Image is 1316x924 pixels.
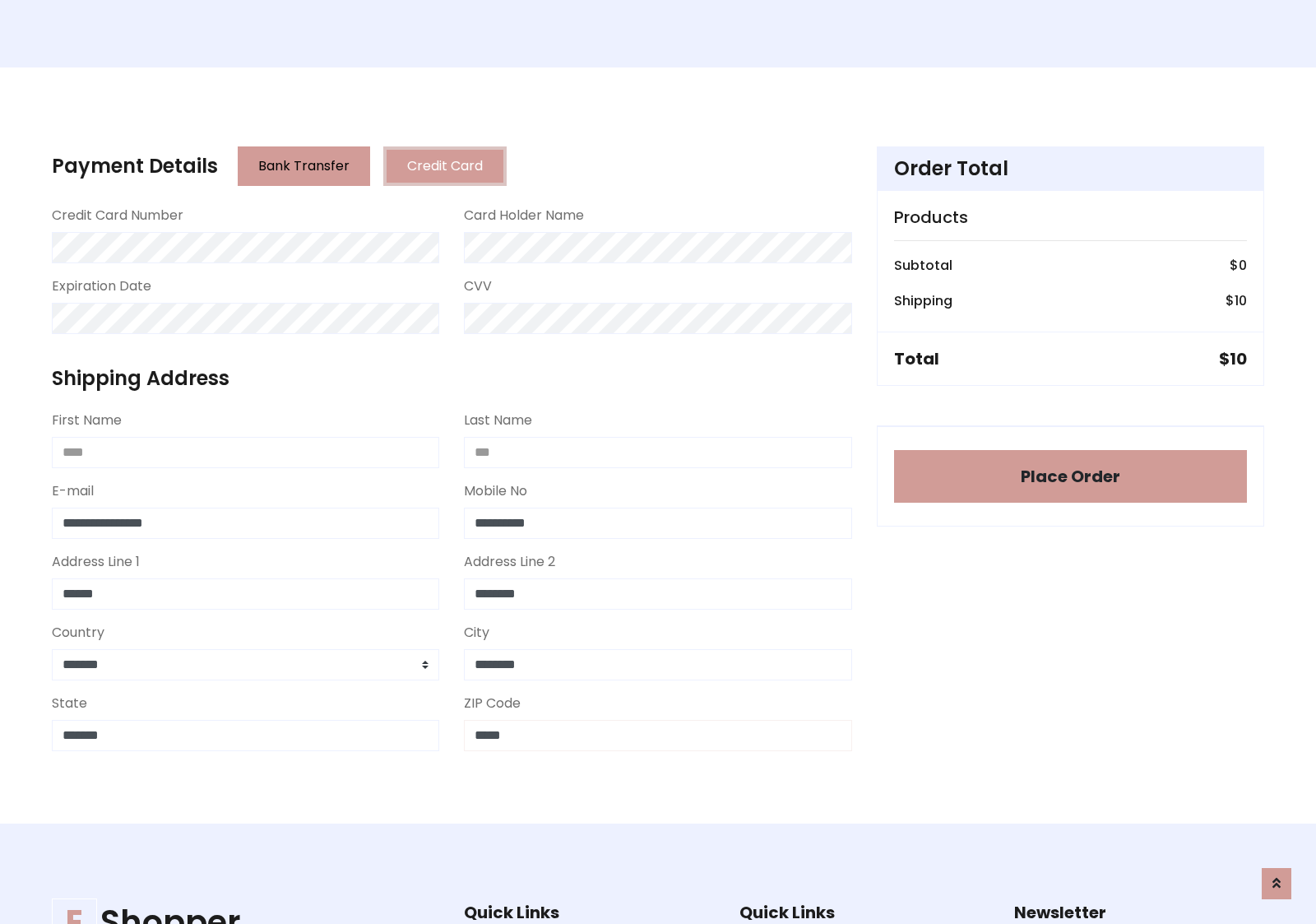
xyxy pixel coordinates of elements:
label: State [52,694,87,713]
h6: $ [1226,293,1247,309]
h5: Products [894,207,1247,227]
label: ZIP Code [464,694,521,713]
h4: Payment Details [52,155,218,179]
label: Card Holder Name [464,206,584,225]
h5: Total [894,349,939,369]
label: City [464,623,489,643]
label: First Name [52,411,122,430]
label: E-mail [52,481,94,501]
h6: $ [1230,258,1247,273]
label: Address Line 1 [52,552,140,572]
h4: Order Total [894,157,1247,181]
button: Credit Card [383,146,507,186]
h5: Quick Links [739,903,989,922]
button: Bank Transfer [238,146,370,186]
span: 10 [1230,347,1247,370]
h6: Shipping [894,293,952,309]
h5: Quick Links [464,903,714,922]
label: Last Name [464,411,532,430]
button: Place Order [894,450,1247,503]
span: 10 [1235,291,1247,310]
label: Expiration Date [52,276,151,296]
label: Country [52,623,104,643]
label: Credit Card Number [52,206,183,225]
label: Mobile No [464,481,527,501]
label: CVV [464,276,492,296]
h5: Newsletter [1014,903,1264,922]
h6: Subtotal [894,258,952,273]
h5: $ [1219,349,1247,369]
h4: Shipping Address [52,367,852,391]
span: 0 [1239,256,1247,275]
label: Address Line 2 [464,552,555,572]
